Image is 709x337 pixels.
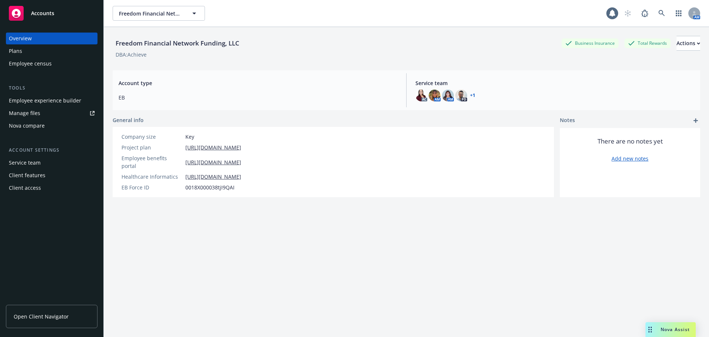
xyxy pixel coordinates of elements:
span: Key [185,133,194,141]
div: Company size [121,133,182,141]
div: Employee benefits portal [121,154,182,170]
div: Drag to move [645,322,655,337]
div: Healthcare Informatics [121,173,182,181]
div: DBA: Achieve [116,51,147,58]
div: Overview [9,33,32,44]
img: photo [415,90,427,101]
a: Employee census [6,58,97,70]
div: Employee census [9,58,52,70]
button: Actions [677,36,700,51]
a: Client access [6,182,97,194]
div: Tools [6,84,97,92]
img: photo [442,90,454,101]
div: Plans [9,45,22,57]
span: Notes [560,116,575,125]
div: Manage files [9,107,40,119]
a: [URL][DOMAIN_NAME] [185,144,241,151]
div: Total Rewards [624,38,671,48]
div: Client features [9,169,45,181]
a: Employee experience builder [6,95,97,107]
span: Freedom Financial Network Funding, LLC [119,10,183,17]
a: Manage files [6,107,97,119]
span: 0018X000038tjI9QAI [185,183,234,191]
a: +1 [470,93,475,98]
div: EB Force ID [121,183,182,191]
div: Actions [677,36,700,50]
img: photo [455,90,467,101]
div: Account settings [6,146,97,154]
a: [URL][DOMAIN_NAME] [185,158,241,166]
span: EB [119,94,397,101]
a: Nova compare [6,120,97,132]
a: Start snowing [620,6,635,21]
img: photo [429,90,441,101]
a: [URL][DOMAIN_NAME] [185,173,241,181]
span: General info [113,116,144,124]
a: Plans [6,45,97,57]
a: Accounts [6,3,97,24]
span: Accounts [31,10,54,16]
a: Search [654,6,669,21]
button: Freedom Financial Network Funding, LLC [113,6,205,21]
a: Report a Bug [637,6,652,21]
span: Nova Assist [661,326,690,333]
span: Open Client Navigator [14,313,69,320]
a: Service team [6,157,97,169]
div: Freedom Financial Network Funding, LLC [113,38,242,48]
a: Switch app [671,6,686,21]
a: Client features [6,169,97,181]
a: add [691,116,700,125]
div: Project plan [121,144,182,151]
div: Nova compare [9,120,45,132]
button: Nova Assist [645,322,696,337]
div: Client access [9,182,41,194]
div: Employee experience builder [9,95,81,107]
div: Business Insurance [562,38,619,48]
span: There are no notes yet [597,137,663,146]
span: Account type [119,79,397,87]
a: Add new notes [612,155,648,162]
span: Service team [415,79,694,87]
div: Service team [9,157,41,169]
a: Overview [6,33,97,44]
